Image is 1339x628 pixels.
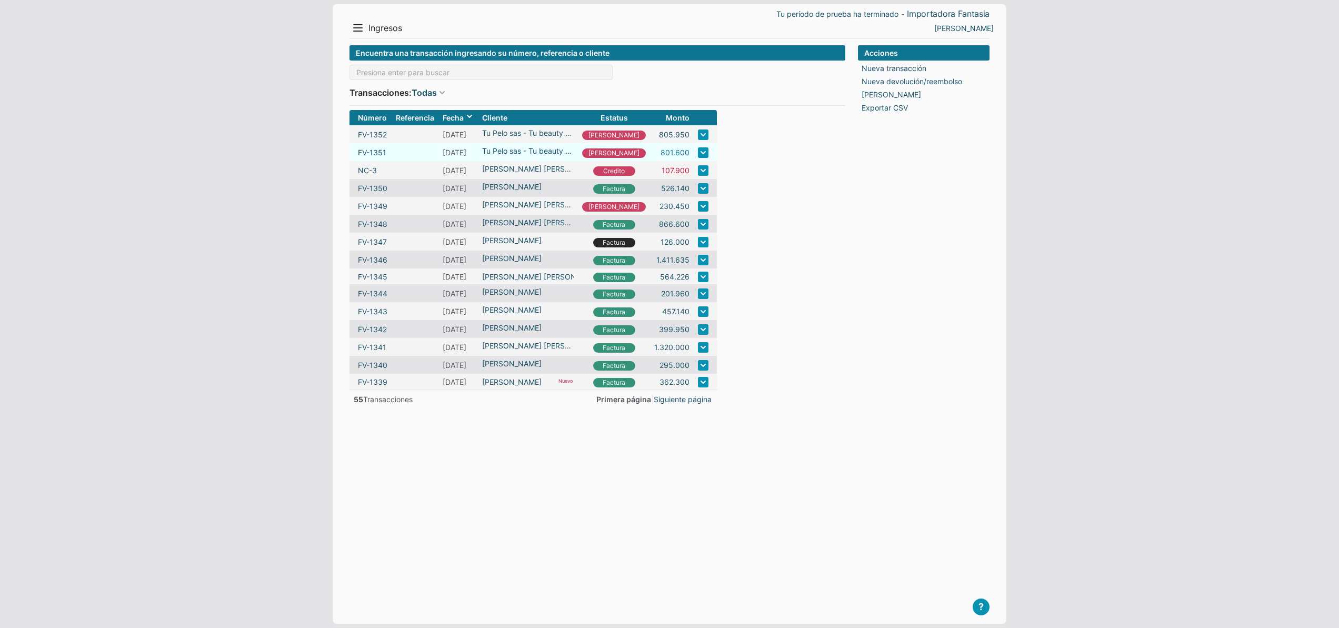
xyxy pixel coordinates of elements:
[358,165,377,176] a: NC-3
[659,129,690,140] a: 805.950
[438,284,478,302] td: [DATE]
[349,84,845,101] div: Transacciones:
[661,183,690,194] a: 526.140
[582,148,646,158] i: [PERSON_NAME]
[438,251,478,268] td: [DATE]
[862,76,962,87] a: Nueva devolución/reembolso
[660,271,690,282] a: 564.226
[593,343,635,353] i: Factura
[661,236,690,247] a: 126.000
[354,395,363,404] span: 55
[593,325,635,335] i: Factura
[482,376,542,387] a: [PERSON_NAME]
[438,268,478,284] td: [DATE]
[368,23,402,34] span: Ingresos
[593,184,635,194] i: Factura
[438,356,478,374] td: [DATE]
[578,110,650,125] th: Estatus
[654,394,712,405] a: Siguiente página
[438,320,478,338] td: [DATE]
[358,218,387,230] a: FV-1348
[358,342,386,353] a: FV-1341
[438,233,478,251] td: [DATE]
[593,361,635,371] i: Factura
[593,220,635,230] i: Factura
[661,288,690,299] a: 201.960
[557,376,574,387] span: Nuevo
[358,288,387,299] a: FV-1344
[358,360,387,371] a: FV-1340
[593,273,635,282] i: Factura
[438,125,478,143] td: [DATE]
[438,179,478,197] td: [DATE]
[349,65,613,80] input: Presiona enter para buscar
[482,145,574,156] a: Tu Pelo sas - Tu beauty Store
[776,8,898,19] a: Tu período de prueba ha terminado
[593,238,635,247] i: Factura
[482,163,574,174] a: [PERSON_NAME] [PERSON_NAME]
[482,340,574,351] a: [PERSON_NAME] [PERSON_NAME]
[358,254,387,265] a: FV-1346
[901,11,904,17] span: -
[438,161,478,179] td: [DATE]
[358,147,386,158] a: FV-1351
[412,86,437,99] a: Todas
[662,165,690,176] a: 107.900
[349,45,845,61] div: Encuentra una transacción ingresando su número, referencia o cliente
[358,201,387,212] a: FV-1349
[482,235,574,246] a: [PERSON_NAME]
[659,218,690,230] a: 866.600
[934,23,994,34] a: Luisa Fernanda Palacio
[438,338,478,356] td: [DATE]
[478,110,578,125] th: Cliente
[358,271,387,282] a: FV-1345
[482,199,574,210] a: [PERSON_NAME] [PERSON_NAME]
[656,254,690,265] a: 1.411.635
[438,110,478,125] th: Fecha
[392,110,438,125] th: Referencia
[596,394,717,404] div: |
[650,110,694,125] th: Monto
[593,307,635,317] i: Factura
[858,45,990,61] div: Acciones
[482,253,574,264] a: [PERSON_NAME]
[659,324,690,335] a: 399.950
[659,360,690,371] a: 295.000
[593,166,635,176] i: Credito
[482,304,574,315] a: [PERSON_NAME]
[358,129,387,140] a: FV-1352
[582,202,646,212] i: [PERSON_NAME]
[862,89,921,100] a: [PERSON_NAME]
[482,322,574,333] a: [PERSON_NAME]
[438,215,478,233] td: [DATE]
[593,256,635,265] i: Factura
[659,201,690,212] a: 230.450
[358,324,387,335] a: FV-1342
[973,599,990,615] button: ?
[654,342,690,353] a: 1.320.000
[662,306,690,317] a: 457.140
[593,290,635,299] i: Factura
[659,376,690,387] a: 362.300
[582,131,646,140] i: [PERSON_NAME]
[661,147,690,158] a: 801.600
[349,19,366,36] button: Menu
[438,374,478,390] td: [DATE]
[438,302,478,320] td: [DATE]
[349,394,413,404] div: Transacciones
[438,197,478,215] td: [DATE]
[482,181,574,192] a: [PERSON_NAME]
[358,306,387,317] a: FV-1343
[349,110,392,125] th: Número
[482,286,574,297] a: [PERSON_NAME]
[862,63,926,74] a: Nueva transacción
[593,378,635,387] i: Factura
[358,183,387,194] a: FV-1350
[482,127,574,138] a: Tu Pelo sas - Tu beauty Store
[438,143,478,161] td: [DATE]
[482,217,574,228] a: [PERSON_NAME] [PERSON_NAME]
[907,8,990,19] a: Importadora Fantasia
[862,102,908,113] a: Exportar CSV
[358,376,387,387] a: FV-1339
[482,271,603,282] a: [PERSON_NAME] [PERSON_NAME]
